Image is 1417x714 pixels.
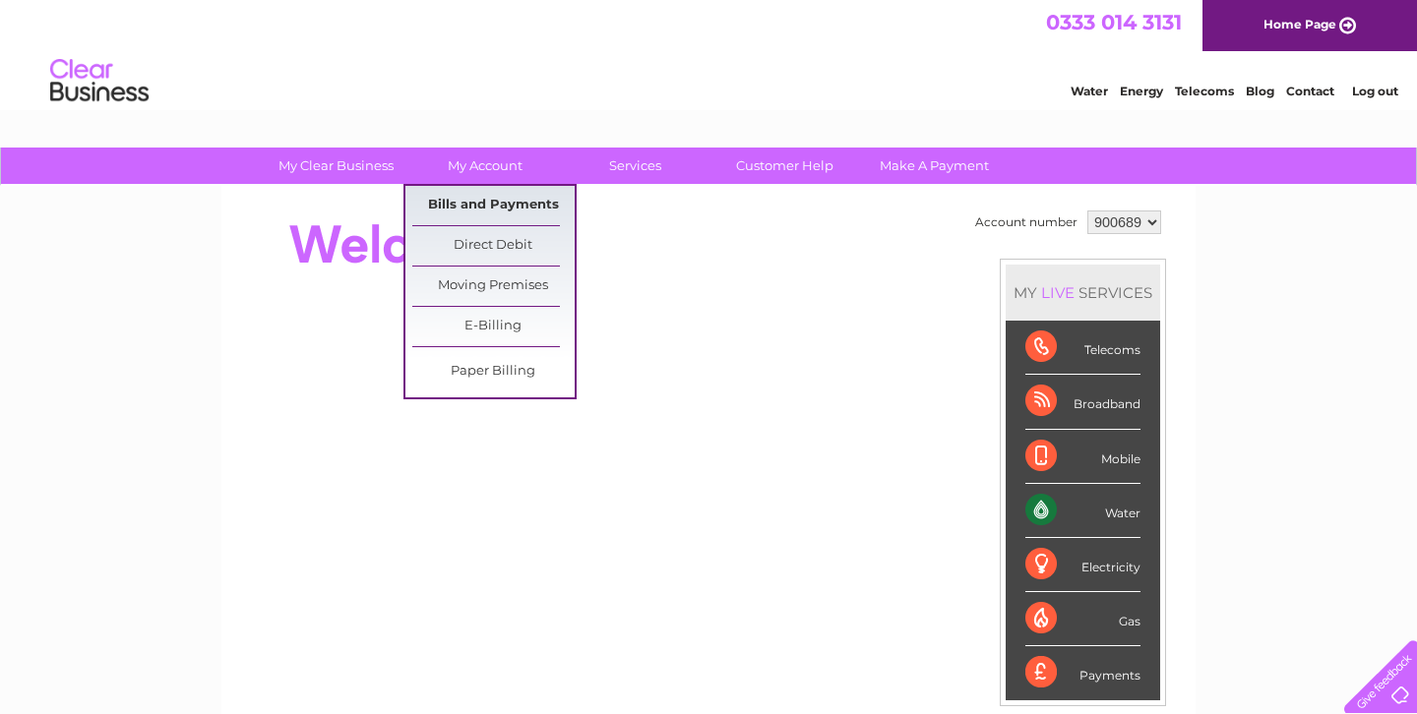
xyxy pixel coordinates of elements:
a: Make A Payment [853,148,1016,184]
div: Mobile [1025,430,1140,484]
a: Water [1071,84,1108,98]
img: logo.png [49,51,150,111]
div: MY SERVICES [1006,265,1160,321]
a: Moving Premises [412,267,575,306]
a: Energy [1120,84,1163,98]
div: Electricity [1025,538,1140,592]
a: Telecoms [1175,84,1234,98]
a: Contact [1286,84,1334,98]
a: Bills and Payments [412,186,575,225]
div: Water [1025,484,1140,538]
a: 0333 014 3131 [1046,10,1182,34]
div: Broadband [1025,375,1140,429]
div: Clear Business is a trading name of Verastar Limited (registered in [GEOGRAPHIC_DATA] No. 3667643... [245,11,1175,95]
div: LIVE [1037,283,1078,302]
a: Blog [1246,84,1274,98]
a: My Clear Business [255,148,417,184]
div: Telecoms [1025,321,1140,375]
a: Log out [1352,84,1398,98]
div: Payments [1025,646,1140,699]
a: E-Billing [412,307,575,346]
a: Paper Billing [412,352,575,391]
a: My Account [404,148,567,184]
a: Services [554,148,716,184]
div: Gas [1025,592,1140,646]
a: Customer Help [704,148,866,184]
td: Account number [970,206,1082,239]
a: Direct Debit [412,226,575,266]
